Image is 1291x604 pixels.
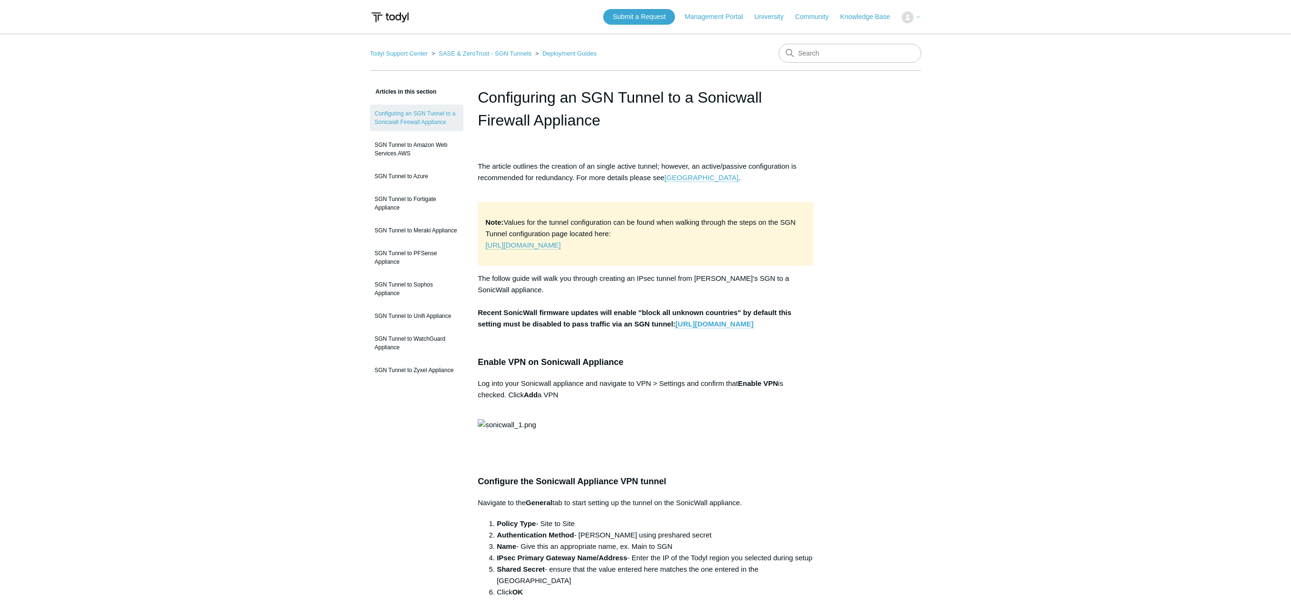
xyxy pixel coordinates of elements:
p: Navigate to the tab to start setting up the tunnel on the SonicWall appliance. [478,497,813,508]
p: The article outlines the creation of an single active tunnel; however, an active/passive configur... [478,161,813,195]
strong: Enable VPN [738,379,778,387]
li: Todyl Support Center [370,50,430,57]
strong: OK [512,588,523,596]
img: Todyl Support Center Help Center home page [370,9,410,26]
p: Log into your Sonicwall appliance and navigate to VPN > Settings and confirm that is checked. Cli... [478,378,813,412]
a: Community [795,12,838,22]
li: SASE & ZeroTrust - SGN Tunnels [430,50,533,57]
div: - Site to Site [497,518,813,529]
a: SGN Tunnel to WatchGuard Appliance [370,330,463,356]
strong: Recent SonicWall firmware updates will enable "block all unknown countries" by default this setti... [478,308,791,328]
img: sonicwall_1.png [478,419,536,431]
a: SGN Tunnel to Unifi Appliance [370,307,463,325]
h3: Configure the Sonicwall Appliance VPN tunnel [478,475,813,489]
a: SGN Tunnel to Amazon Web Services AWS [370,136,463,163]
strong: Authentication Method [497,531,574,539]
p: The follow guide will walk you through creating an IPsec tunnel from [PERSON_NAME]'s SGN to a Son... [478,273,813,330]
strong: Policy Type [497,519,536,527]
a: University [754,12,793,22]
a: SGN Tunnel to Zyxel Appliance [370,361,463,379]
a: SASE & ZeroTrust - SGN Tunnels [439,50,531,57]
li: Deployment Guides [533,50,597,57]
a: Knowledge Base [840,12,900,22]
div: - [PERSON_NAME] using preshared secret [497,529,813,541]
p: Values for the tunnel configuration can be found when walking through the steps on the SGN Tunnel... [485,217,806,251]
strong: Name [497,542,516,550]
div: Click [497,586,813,598]
strong: General [526,499,552,507]
a: SGN Tunnel to Sophos Appliance [370,276,463,302]
strong: IPsec Primary Gateway Name/Address [497,554,627,562]
input: Search [779,44,921,63]
h1: Configuring an SGN Tunnel to a Sonicwall Firewall Appliance [478,86,813,132]
strong: Add [524,391,538,399]
a: Configuring an SGN Tunnel to a Sonicwall Firewall Appliance [370,105,463,131]
a: [URL][DOMAIN_NAME] [485,241,560,249]
strong: Note: [485,218,503,226]
span: Articles in this section [370,88,436,95]
a: Todyl Support Center [370,50,428,57]
strong: Shared Secret [497,565,545,573]
a: [URL][DOMAIN_NAME] [675,320,753,328]
a: [GEOGRAPHIC_DATA] [665,173,739,182]
a: Deployment Guides [542,50,597,57]
a: Management Portal [685,12,752,22]
div: - ensure that the value entered here matches the one entered in the [GEOGRAPHIC_DATA] [497,564,813,586]
a: SGN Tunnel to Azure [370,167,463,185]
h3: Enable VPN on Sonicwall Appliance [478,355,813,369]
a: SGN Tunnel to Meraki Appliance [370,221,463,240]
a: SGN Tunnel to Fortigate Appliance [370,190,463,217]
a: Submit a Request [603,9,675,25]
div: - Give this an appropriate name, ex. Main to SGN [497,541,813,552]
div: - Enter the IP of the Todyl region you selected during setup [497,552,813,564]
a: SGN Tunnel to PFSense Appliance [370,244,463,271]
